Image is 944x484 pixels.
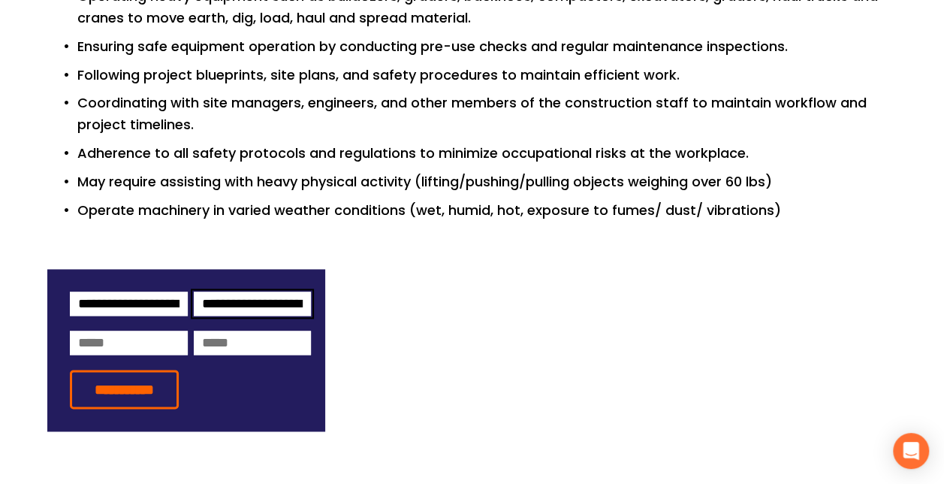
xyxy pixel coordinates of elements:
[77,92,897,136] p: Coordinating with site managers, engineers, and other members of the construction staff to mainta...
[77,36,897,58] p: Ensuring safe equipment operation by conducting pre-use checks and regular maintenance inspections.
[77,143,897,165] p: Adherence to all safety protocols and regulations to minimize occupational risks at the workplace.
[77,171,897,193] p: May require assisting with heavy physical activity (lifting/pushing/pulling objects weighing over...
[77,65,897,86] p: Following project blueprints, site plans, and safety procedures to maintain efficient work.
[77,200,897,222] p: Operate machinery in varied weather conditions (wet, humid, hot, exposure to fumes/ dust/ vibrati...
[893,433,929,469] div: Open Intercom Messenger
